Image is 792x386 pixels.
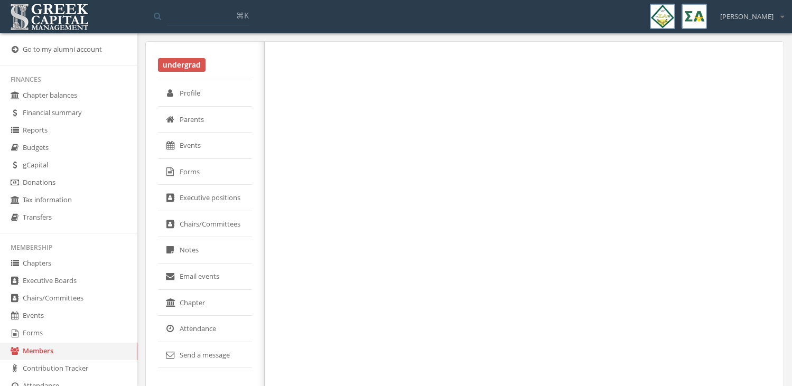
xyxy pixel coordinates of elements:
[158,237,252,263] a: Notes
[158,58,206,72] span: undergrad
[158,211,252,238] a: Chairs/Committees
[158,263,252,290] a: Email events
[158,185,252,211] a: Executive positions
[720,12,774,22] span: [PERSON_NAME]
[158,107,252,133] a: Parents
[158,80,252,107] a: Profile
[713,4,784,22] div: [PERSON_NAME]
[158,290,252,316] a: Chapter
[158,342,252,369] a: Send a message
[158,133,252,159] a: Events
[236,10,249,21] span: ⌘K
[158,316,252,342] a: Attendance
[158,159,252,185] a: Forms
